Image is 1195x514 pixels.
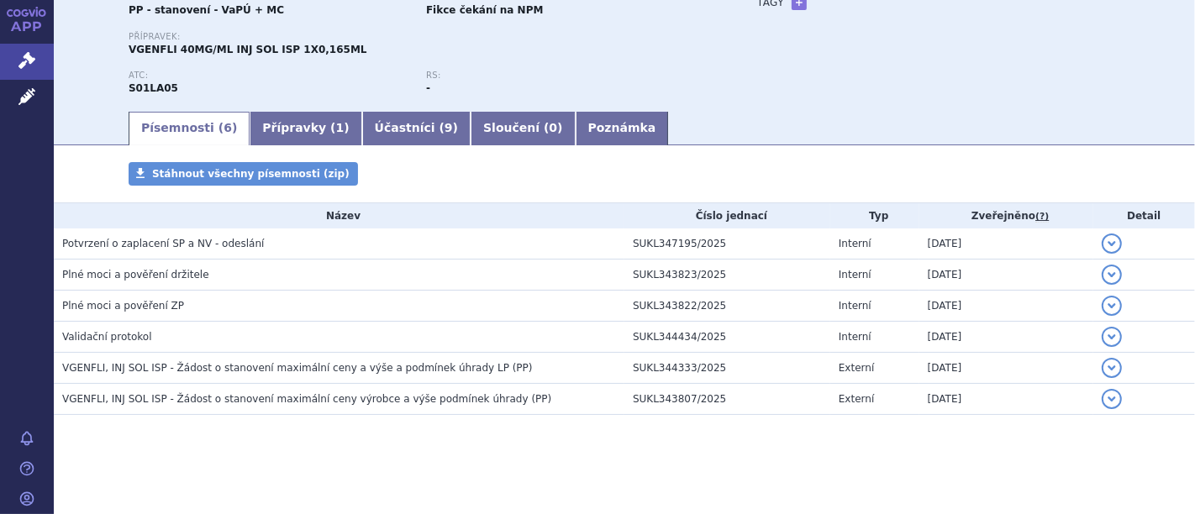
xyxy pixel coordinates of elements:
th: Číslo jednací [624,203,830,228]
strong: AFLIBERCEPT [129,82,178,94]
td: [DATE] [919,228,1093,260]
button: detail [1102,265,1122,285]
td: [DATE] [919,322,1093,353]
span: Interní [839,238,871,249]
button: detail [1102,327,1122,347]
span: Potvrzení o zaplacení SP a NV - odeslání [62,238,264,249]
button: detail [1102,389,1122,409]
strong: - [426,82,430,94]
span: VGENFLI 40MG/ML INJ SOL ISP 1X0,165ML [129,44,367,55]
span: Interní [839,331,871,343]
a: Přípravky (1) [250,112,361,145]
strong: PP - stanovení - VaPÚ + MC [129,4,284,16]
abbr: (?) [1035,211,1049,223]
span: Externí [839,393,874,405]
td: [DATE] [919,353,1093,384]
td: SUKL343823/2025 [624,260,830,291]
a: Poznámka [576,112,669,145]
span: Interní [839,269,871,281]
button: detail [1102,358,1122,378]
a: Sloučení (0) [471,112,575,145]
td: SUKL347195/2025 [624,228,830,260]
button: detail [1102,233,1122,254]
td: [DATE] [919,260,1093,291]
th: Zveřejněno [919,203,1093,228]
td: SUKL343807/2025 [624,384,830,415]
span: 9 [445,121,453,134]
p: Přípravek: [129,32,724,42]
th: Detail [1093,203,1195,228]
span: Stáhnout všechny písemnosti (zip) [152,168,350,180]
span: VGENFLI, INJ SOL ISP - Žádost o stanovení maximální ceny a výše a podmínek úhrady LP (PP) [62,362,533,374]
td: SUKL344333/2025 [624,353,830,384]
span: 0 [549,121,557,134]
span: Interní [839,300,871,312]
td: SUKL344434/2025 [624,322,830,353]
span: Externí [839,362,874,374]
span: Plné moci a pověření ZP [62,300,184,312]
span: 6 [224,121,232,134]
span: 1 [336,121,345,134]
strong: Fikce čekání na NPM [426,4,543,16]
span: Plné moci a pověření držitele [62,269,209,281]
a: Stáhnout všechny písemnosti (zip) [129,162,358,186]
td: SUKL343822/2025 [624,291,830,322]
span: Validační protokol [62,331,152,343]
p: ATC: [129,71,409,81]
td: [DATE] [919,384,1093,415]
button: detail [1102,296,1122,316]
p: RS: [426,71,707,81]
a: Účastníci (9) [362,112,471,145]
a: Písemnosti (6) [129,112,250,145]
th: Typ [830,203,919,228]
span: VGENFLI, INJ SOL ISP - Žádost o stanovení maximální ceny výrobce a výše podmínek úhrady (PP) [62,393,551,405]
th: Název [54,203,624,228]
td: [DATE] [919,291,1093,322]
